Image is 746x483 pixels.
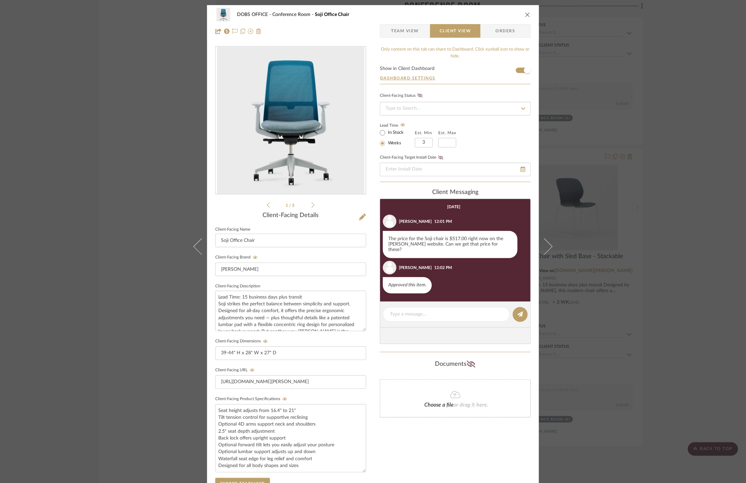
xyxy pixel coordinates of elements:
[415,130,432,135] label: Est. Min
[434,218,452,225] div: 12:01 PM
[380,102,531,115] input: Type to Search…
[215,375,366,389] input: Enter item URL
[398,122,407,129] button: Lead Time
[217,47,364,194] img: dda28c05-b4f9-4377-9e11-2c28d069d285_436x436.jpg
[380,155,445,160] label: Client-Facing Target Install Date
[215,228,250,231] label: Client-Facing Name
[215,397,289,401] label: Client-Facing Product Specifications
[380,163,531,176] input: Enter Install Date
[383,231,518,258] div: The price for the Soji chair is $517.00 right now on the [PERSON_NAME] website. Can we get that p...
[286,203,289,208] span: 1
[488,24,523,38] span: Orders
[251,255,260,260] button: Client-Facing Brand
[380,128,415,147] mat-radio-group: Select item type
[315,12,349,17] span: Soji Office Chair
[215,212,366,219] div: Client-Facing Details
[380,359,531,370] div: Documents
[436,155,445,160] button: Client-Facing Target Install Date
[215,263,366,276] input: Enter Client-Facing Brand
[215,339,270,344] label: Client-Facing Dimensions
[380,75,436,81] button: Dashboard Settings
[380,46,531,59] div: Only content on this tab can share to Dashboard. Click eyeball icon to show or hide.
[215,8,232,21] img: dda28c05-b4f9-4377-9e11-2c28d069d285_48x40.jpg
[261,339,270,344] button: Client-Facing Dimensions
[424,402,454,408] span: Choose a file
[292,203,296,208] span: 5
[383,261,396,274] img: user_avatar.png
[256,29,261,34] img: Remove from project
[216,47,366,194] div: 0
[399,265,432,271] div: [PERSON_NAME]
[215,255,260,260] label: Client-Facing Brand
[237,12,272,17] span: DOBS OFFICE
[383,215,396,228] img: user_avatar.png
[215,285,260,288] label: Client-Facing Description
[391,24,419,38] span: Team View
[438,130,456,135] label: Est. Max
[447,204,461,209] div: [DATE]
[454,402,488,408] span: or drag it here.
[215,368,257,373] label: Client-Facing URL
[387,130,404,136] label: In Stock
[399,218,432,225] div: [PERSON_NAME]
[380,189,531,196] div: client Messaging
[380,92,425,99] div: Client-Facing Status
[387,140,401,146] label: Weeks
[280,397,289,401] button: Client-Facing Product Specifications
[525,12,531,18] button: close
[272,12,315,17] span: Conference Room
[215,346,366,360] input: Enter item dimensions
[380,122,415,128] label: Lead Time
[440,24,471,38] span: Client View
[215,234,366,247] input: Enter Client-Facing Item Name
[434,265,452,271] div: 12:02 PM
[248,368,257,373] button: Client-Facing URL
[383,277,432,293] div: Approved this item.
[289,203,292,208] span: /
